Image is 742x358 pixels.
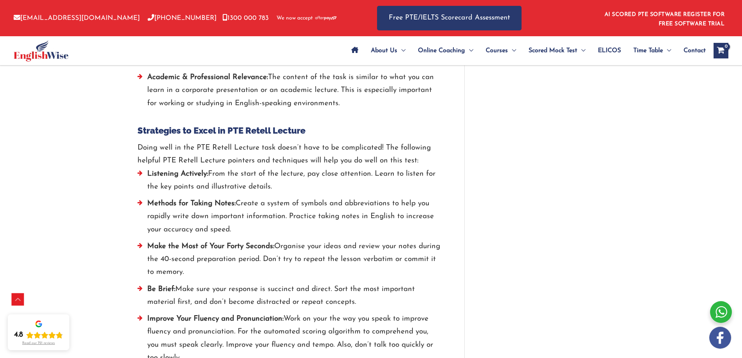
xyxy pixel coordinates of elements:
li: Create a system of symbols and abbreviations to help you rapidly write down important information... [137,197,441,240]
span: Online Coaching [418,37,465,64]
img: cropped-ew-logo [14,40,69,62]
strong: Make the Most of Your Forty Seconds: [147,243,274,250]
li: From the start of the lecture, pay close attention. Learn to listen for the key points and illust... [137,168,441,198]
strong: Be Brief: [147,286,175,293]
strong: Methods for Taking Notes: [147,200,236,207]
span: Contact [684,37,706,64]
a: AI SCORED PTE SOFTWARE REGISTER FOR FREE SOFTWARE TRIAL [605,12,725,27]
li: Make sure your response is succinct and direct. Sort the most important material first, and don’t... [137,283,441,313]
div: 4.8 [14,330,23,340]
a: View Shopping Cart, empty [714,43,728,58]
strong: Academic & Professional Relevance: [147,74,268,81]
li: Organise your ideas and review your notes during the 40-second preparation period. Don’t try to r... [137,240,441,283]
img: white-facebook.png [709,327,731,349]
div: Rating: 4.8 out of 5 [14,330,63,340]
a: About UsMenu Toggle [365,37,412,64]
aside: Header Widget 1 [600,5,728,31]
a: Time TableMenu Toggle [627,37,677,64]
a: [EMAIL_ADDRESS][DOMAIN_NAME] [14,15,140,21]
span: About Us [371,37,397,64]
span: Time Table [633,37,663,64]
li: The content of the task is similar to what you can learn in a corporate presentation or an academ... [137,71,441,114]
a: Scored Mock TestMenu Toggle [522,37,592,64]
nav: Site Navigation: Main Menu [345,37,706,64]
a: ELICOS [592,37,627,64]
h4: Strategies to Excel in PTE Retell Lecture [137,125,441,136]
span: Menu Toggle [663,37,671,64]
a: 1300 000 783 [222,15,269,21]
span: Menu Toggle [577,37,585,64]
strong: Improve Your Fluency and Pronunciation: [147,315,284,323]
span: ELICOS [598,37,621,64]
a: [PHONE_NUMBER] [148,15,217,21]
span: Menu Toggle [397,37,405,64]
a: Free PTE/IELTS Scorecard Assessment [377,6,522,30]
span: Menu Toggle [508,37,516,64]
strong: Listening Actively: [147,170,208,178]
a: Online CoachingMenu Toggle [412,37,479,64]
p: Doing well in the PTE Retell Lecture task doesn’t have to be complicated! The following helpful P... [137,141,441,168]
span: We now accept [277,14,313,22]
div: Read our 721 reviews [22,341,55,346]
span: Menu Toggle [465,37,473,64]
img: Afterpay-Logo [315,16,337,20]
span: Courses [486,37,508,64]
a: CoursesMenu Toggle [479,37,522,64]
a: Contact [677,37,706,64]
span: Scored Mock Test [529,37,577,64]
